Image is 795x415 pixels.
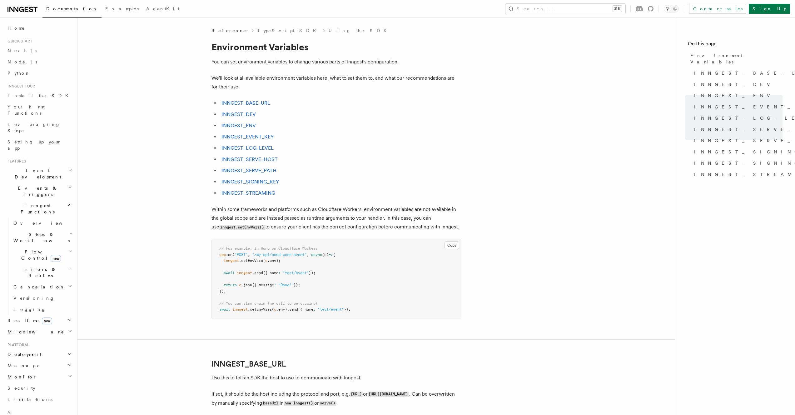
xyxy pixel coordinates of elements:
[445,241,459,249] button: Copy
[13,221,78,226] span: Overview
[42,2,102,17] a: Documentation
[219,301,318,306] span: // You can also chain the call to be succinct
[226,252,232,257] span: .on
[11,281,73,292] button: Cancellation
[329,27,390,34] a: Using the SDK
[262,401,280,406] code: baseUrl
[142,2,183,17] a: AgentKit
[219,252,226,257] span: app
[692,146,783,157] a: INNGEST_SIGNING_KEY
[11,217,73,229] a: Overview
[692,124,783,135] a: INNGEST_SERVE_HOST
[211,390,461,408] p: If set, it should be the host including the protocol and port, e.g. or . Can be overwritten by ma...
[105,6,139,11] span: Examples
[11,229,73,246] button: Steps & Workflows
[11,292,73,304] a: Versioning
[5,39,32,44] span: Quick start
[694,92,774,99] span: INNGEST_ENV
[278,271,281,275] span: :
[5,374,37,380] span: Monitor
[221,134,274,140] a: INNGEST_EVENT_KEY
[211,27,248,34] span: References
[221,100,270,106] a: INNGEST_BASE_URL
[146,6,179,11] span: AgentKit
[5,349,73,360] button: Deployment
[252,252,307,257] span: "/my-api/send-some-event"
[692,169,783,180] a: INNGEST_STREAMING
[664,5,679,12] button: Toggle dark mode
[694,81,774,87] span: INNGEST_DEV
[11,249,69,261] span: Flow Control
[276,307,287,312] span: .env)
[5,159,26,164] span: Features
[239,283,241,287] span: c
[219,225,265,230] code: inngest.setEnvVars()
[5,165,73,182] button: Local Development
[7,386,35,391] span: Security
[221,179,279,185] a: INNGEST_SIGNING_KEY
[5,410,12,415] span: AI
[319,401,336,406] code: serve()
[7,122,60,133] span: Leveraging Steps
[688,40,783,50] h4: On this page
[5,84,35,89] span: Inngest tour
[221,145,274,151] a: INNGEST_LOG_LEVEL
[692,90,783,101] a: INNGEST_ENV
[274,283,276,287] span: :
[5,382,73,394] a: Security
[11,304,73,315] a: Logging
[5,351,41,357] span: Deployment
[221,122,256,128] a: INNGEST_ENV
[5,56,73,67] a: Node.js
[224,258,239,263] span: inngest
[692,67,783,79] a: INNGEST_BASE_URL
[5,90,73,101] a: Install the SDK
[221,167,276,173] a: INNGEST_SERVE_PATH
[294,283,300,287] span: });
[5,200,73,217] button: Inngest Functions
[7,71,30,76] span: Python
[689,4,746,14] a: Contact sales
[13,296,55,301] span: Versioning
[5,317,52,324] span: Realtime
[368,392,409,397] code: [URL][DOMAIN_NAME]
[298,307,313,312] span: ({ name
[13,307,46,312] span: Logging
[211,205,461,232] p: Within some frameworks and platforms such as Cloudflare Workers, environment variables are not av...
[224,271,235,275] span: await
[102,2,142,17] a: Examples
[5,342,28,347] span: Platform
[272,307,274,312] span: (
[5,67,73,79] a: Python
[505,4,625,14] button: Search...⌘K
[5,360,73,371] button: Manage
[252,283,274,287] span: ({ message
[235,252,248,257] span: "POST"
[241,283,252,287] span: .json
[263,271,278,275] span: ({ name
[11,246,73,264] button: Flow Controlnew
[5,119,73,136] a: Leveraging Steps
[688,50,783,67] a: Environment Variables
[237,271,252,275] span: inngest
[613,6,622,12] kbd: ⌘K
[221,190,275,196] a: INNGEST_STREAMING
[307,252,309,257] span: ,
[248,252,250,257] span: ,
[211,57,461,66] p: You can set environment variables to change various parts of Inngest's configuration.
[263,258,265,263] span: (
[333,252,335,257] span: {
[284,401,314,406] code: new Inngest()
[219,307,230,312] span: await
[211,74,461,91] p: We'll look at all available environment variables here, what to set them to, and what our recomme...
[5,167,68,180] span: Local Development
[350,392,363,397] code: [URL]
[7,48,37,53] span: Next.js
[5,136,73,154] a: Setting up your app
[7,139,61,151] span: Setting up your app
[219,246,318,251] span: // For example, in Hono on Cloudflare Workers
[252,271,263,275] span: .send
[11,231,70,244] span: Steps & Workflows
[692,79,783,90] a: INNGEST_DEV
[5,326,73,337] button: Middleware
